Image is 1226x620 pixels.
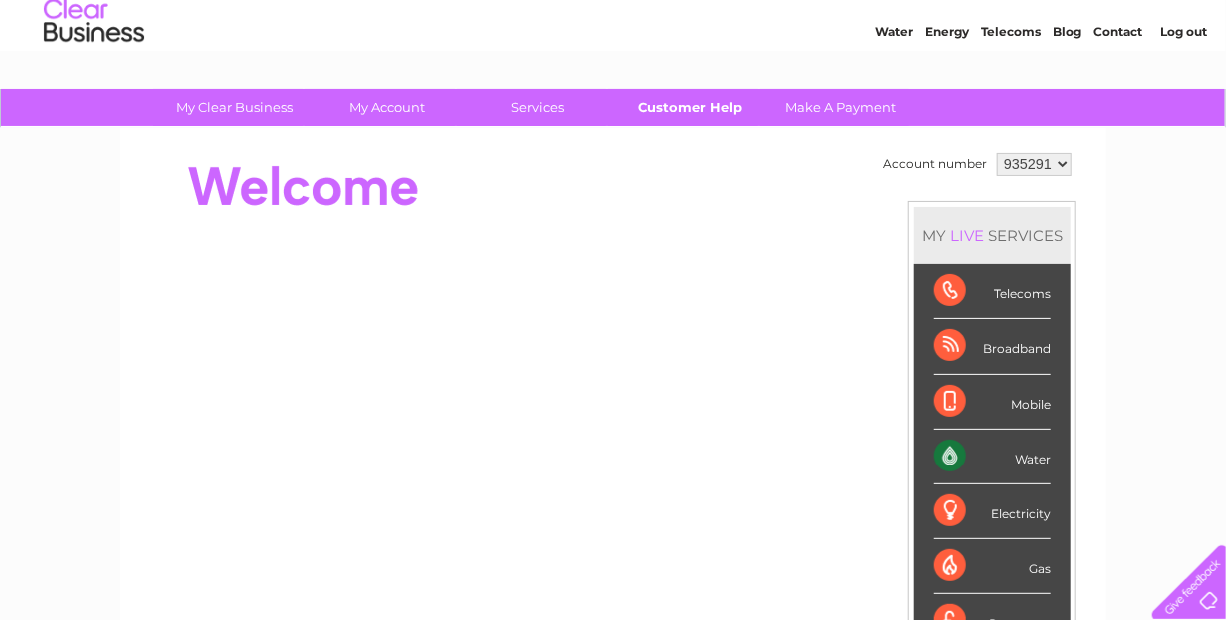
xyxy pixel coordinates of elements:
div: Mobile [934,375,1051,430]
a: Water [875,85,913,100]
a: Customer Help [608,89,772,126]
div: Water [934,430,1051,484]
div: Broadband [934,319,1051,374]
div: Clear Business is a trading name of Verastar Limited (registered in [GEOGRAPHIC_DATA] No. 3667643... [144,11,1085,97]
a: Contact [1093,85,1142,100]
a: 0333 014 3131 [850,10,988,35]
div: Gas [934,539,1051,594]
div: MY SERVICES [914,207,1071,264]
div: LIVE [946,226,988,245]
a: Blog [1053,85,1081,100]
a: My Account [305,89,469,126]
a: Energy [925,85,969,100]
a: My Clear Business [153,89,318,126]
img: logo.png [43,52,145,113]
div: Telecoms [934,264,1051,319]
div: Electricity [934,484,1051,539]
a: Telecoms [981,85,1041,100]
a: Services [457,89,621,126]
a: Log out [1160,85,1207,100]
a: Make A Payment [760,89,924,126]
td: Account number [878,148,992,181]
